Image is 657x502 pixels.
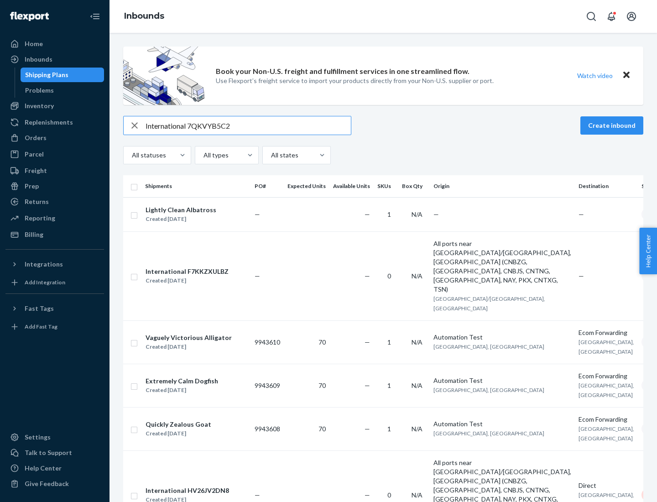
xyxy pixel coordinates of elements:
[284,175,329,197] th: Expected Units
[602,7,620,26] button: Open notifications
[365,272,370,280] span: —
[579,415,634,424] div: Ecom Forwarding
[5,211,104,225] a: Reporting
[216,76,494,85] p: Use Flexport’s freight service to import your products directly from your Non-U.S. supplier or port.
[25,278,65,286] div: Add Integration
[579,210,584,218] span: —
[433,430,544,437] span: [GEOGRAPHIC_DATA], [GEOGRAPHIC_DATA]
[365,382,370,389] span: —
[387,425,391,433] span: 1
[387,272,391,280] span: 0
[387,338,391,346] span: 1
[412,491,422,499] span: N/A
[579,339,634,355] span: [GEOGRAPHIC_DATA], [GEOGRAPHIC_DATA]
[25,118,73,127] div: Replenishments
[365,338,370,346] span: —
[141,175,251,197] th: Shipments
[579,272,584,280] span: —
[329,175,374,197] th: Available Units
[25,101,54,110] div: Inventory
[25,166,47,175] div: Freight
[251,320,284,364] td: 9943610
[25,230,43,239] div: Billing
[433,210,439,218] span: —
[5,430,104,444] a: Settings
[575,175,638,197] th: Destination
[146,205,216,214] div: Lightly Clean Albatross
[251,364,284,407] td: 9943609
[255,491,260,499] span: —
[255,210,260,218] span: —
[5,99,104,113] a: Inventory
[433,343,544,350] span: [GEOGRAPHIC_DATA], [GEOGRAPHIC_DATA]
[21,68,104,82] a: Shipping Plans
[387,491,391,499] span: 0
[433,333,571,342] div: Automation Test
[146,267,229,276] div: International F7KKZXULBZ
[433,295,545,312] span: [GEOGRAPHIC_DATA]/[GEOGRAPHIC_DATA], [GEOGRAPHIC_DATA]
[5,179,104,193] a: Prep
[412,272,422,280] span: N/A
[318,338,326,346] span: 70
[579,425,634,442] span: [GEOGRAPHIC_DATA], [GEOGRAPHIC_DATA]
[25,70,68,79] div: Shipping Plans
[270,151,271,160] input: All states
[412,382,422,389] span: N/A
[580,116,643,135] button: Create inbound
[5,194,104,209] a: Returns
[117,3,172,30] ol: breadcrumbs
[25,133,47,142] div: Orders
[639,228,657,274] button: Help Center
[251,407,284,450] td: 9943608
[255,272,260,280] span: —
[5,115,104,130] a: Replenishments
[25,55,52,64] div: Inbounds
[412,338,422,346] span: N/A
[5,319,104,334] a: Add Fast Tag
[433,239,571,294] div: All ports near [GEOGRAPHIC_DATA]/[GEOGRAPHIC_DATA], [GEOGRAPHIC_DATA] (CNBZG, [GEOGRAPHIC_DATA], ...
[25,86,54,95] div: Problems
[5,275,104,290] a: Add Integration
[387,382,391,389] span: 1
[412,210,422,218] span: N/A
[10,12,49,21] img: Flexport logo
[5,476,104,491] button: Give Feedback
[365,425,370,433] span: —
[5,257,104,272] button: Integrations
[146,386,218,395] div: Created [DATE]
[146,429,211,438] div: Created [DATE]
[5,52,104,67] a: Inbounds
[124,11,164,21] a: Inbounds
[582,7,600,26] button: Open Search Box
[146,420,211,429] div: Quickly Zealous Goat
[318,382,326,389] span: 70
[430,175,575,197] th: Origin
[365,210,370,218] span: —
[387,210,391,218] span: 1
[25,150,44,159] div: Parcel
[365,491,370,499] span: —
[433,419,571,429] div: Automation Test
[25,448,72,457] div: Talk to Support
[5,37,104,51] a: Home
[251,175,284,197] th: PO#
[25,304,54,313] div: Fast Tags
[5,147,104,162] a: Parcel
[433,387,544,393] span: [GEOGRAPHIC_DATA], [GEOGRAPHIC_DATA]
[25,479,69,488] div: Give Feedback
[5,227,104,242] a: Billing
[146,486,229,495] div: International HV26JV2DN8
[579,371,634,381] div: Ecom Forwarding
[216,66,469,77] p: Book your Non-U.S. freight and fulfillment services in one streamlined flow.
[5,445,104,460] a: Talk to Support
[579,382,634,398] span: [GEOGRAPHIC_DATA], [GEOGRAPHIC_DATA]
[318,425,326,433] span: 70
[579,481,634,490] div: Direct
[146,214,216,224] div: Created [DATE]
[5,163,104,178] a: Freight
[620,69,632,82] button: Close
[25,214,55,223] div: Reporting
[86,7,104,26] button: Close Navigation
[25,464,62,473] div: Help Center
[146,333,232,342] div: Vaguely Victorious Alligator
